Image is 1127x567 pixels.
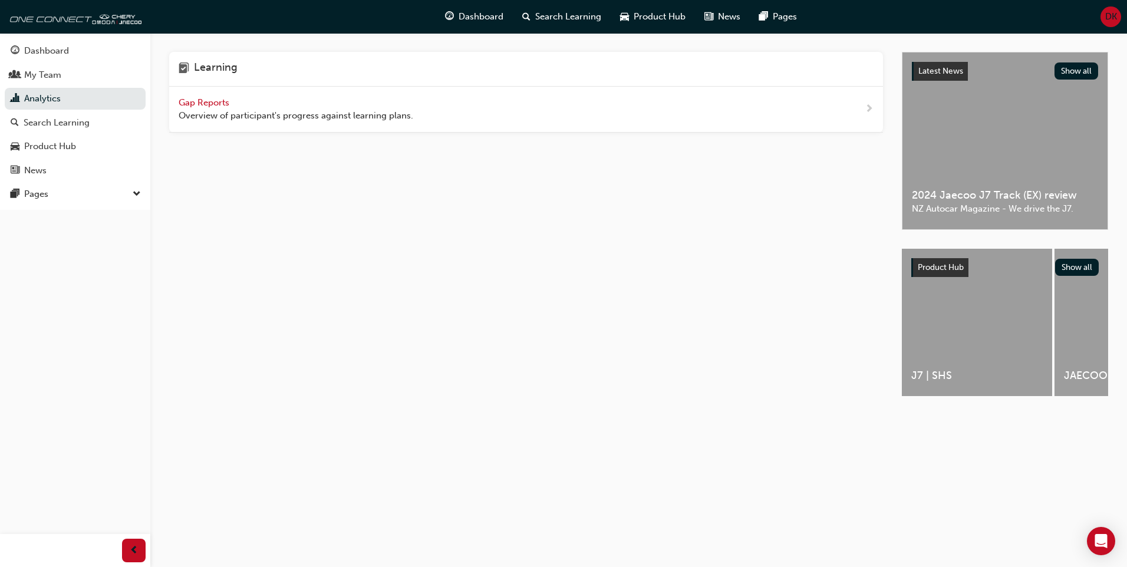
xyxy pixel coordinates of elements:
span: News [718,10,740,24]
span: pages-icon [11,189,19,200]
span: Search Learning [535,10,601,24]
a: guage-iconDashboard [436,5,513,29]
button: DK [1100,6,1121,27]
a: search-iconSearch Learning [513,5,611,29]
span: news-icon [11,166,19,176]
a: Product HubShow all [911,258,1099,277]
a: Analytics [5,88,146,110]
h4: Learning [194,61,238,77]
span: 2024 Jaecoo J7 Track (EX) review [912,189,1098,202]
span: prev-icon [130,543,139,558]
span: Overview of participant's progress against learning plans. [179,109,413,123]
a: Latest NewsShow all [912,62,1098,81]
span: search-icon [522,9,530,24]
a: Latest NewsShow all2024 Jaecoo J7 Track (EX) reviewNZ Autocar Magazine - We drive the J7. [902,52,1108,230]
img: oneconnect [6,5,141,28]
span: Gap Reports [179,97,232,108]
span: guage-icon [445,9,454,24]
div: Open Intercom Messenger [1087,527,1115,555]
span: pages-icon [759,9,768,24]
div: Pages [24,187,48,201]
span: DK [1105,10,1117,24]
span: people-icon [11,70,19,81]
a: Gap Reports Overview of participant's progress against learning plans.next-icon [169,87,883,133]
a: Product Hub [5,136,146,157]
span: Dashboard [459,10,503,24]
button: Pages [5,183,146,205]
span: guage-icon [11,46,19,57]
a: Search Learning [5,112,146,134]
span: NZ Autocar Magazine - We drive the J7. [912,202,1098,216]
span: car-icon [620,9,629,24]
button: DashboardMy TeamAnalyticsSearch LearningProduct HubNews [5,38,146,183]
div: News [24,164,47,177]
span: Latest News [918,66,963,76]
div: Search Learning [24,116,90,130]
a: J7 | SHS [902,249,1052,396]
div: My Team [24,68,61,82]
span: learning-icon [179,61,189,77]
div: Product Hub [24,140,76,153]
a: My Team [5,64,146,86]
a: News [5,160,146,182]
a: Dashboard [5,40,146,62]
span: down-icon [133,187,141,202]
a: news-iconNews [695,5,750,29]
span: next-icon [865,102,874,117]
span: Product Hub [634,10,686,24]
span: news-icon [704,9,713,24]
a: pages-iconPages [750,5,806,29]
button: Show all [1055,259,1099,276]
a: car-iconProduct Hub [611,5,695,29]
span: J7 | SHS [911,369,1043,383]
span: Pages [773,10,797,24]
span: car-icon [11,141,19,152]
span: search-icon [11,118,19,128]
div: Dashboard [24,44,69,58]
button: Show all [1054,62,1099,80]
span: chart-icon [11,94,19,104]
span: Product Hub [918,262,964,272]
